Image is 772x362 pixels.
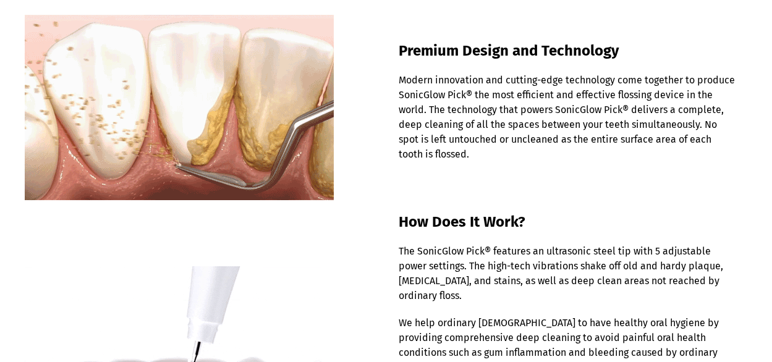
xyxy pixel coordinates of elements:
[399,244,736,316] p: The SonicGlow Pick® features an ultrasonic steel tip with 5 adjustable power settings. The high-t...
[399,73,736,174] p: Modern innovation and cutting-edge technology come together to produce SonicGlow Pick® the most e...
[399,41,736,73] h1: Premium Design and Technology
[399,213,736,244] h1: How Does It Work?
[25,15,334,200] img: product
